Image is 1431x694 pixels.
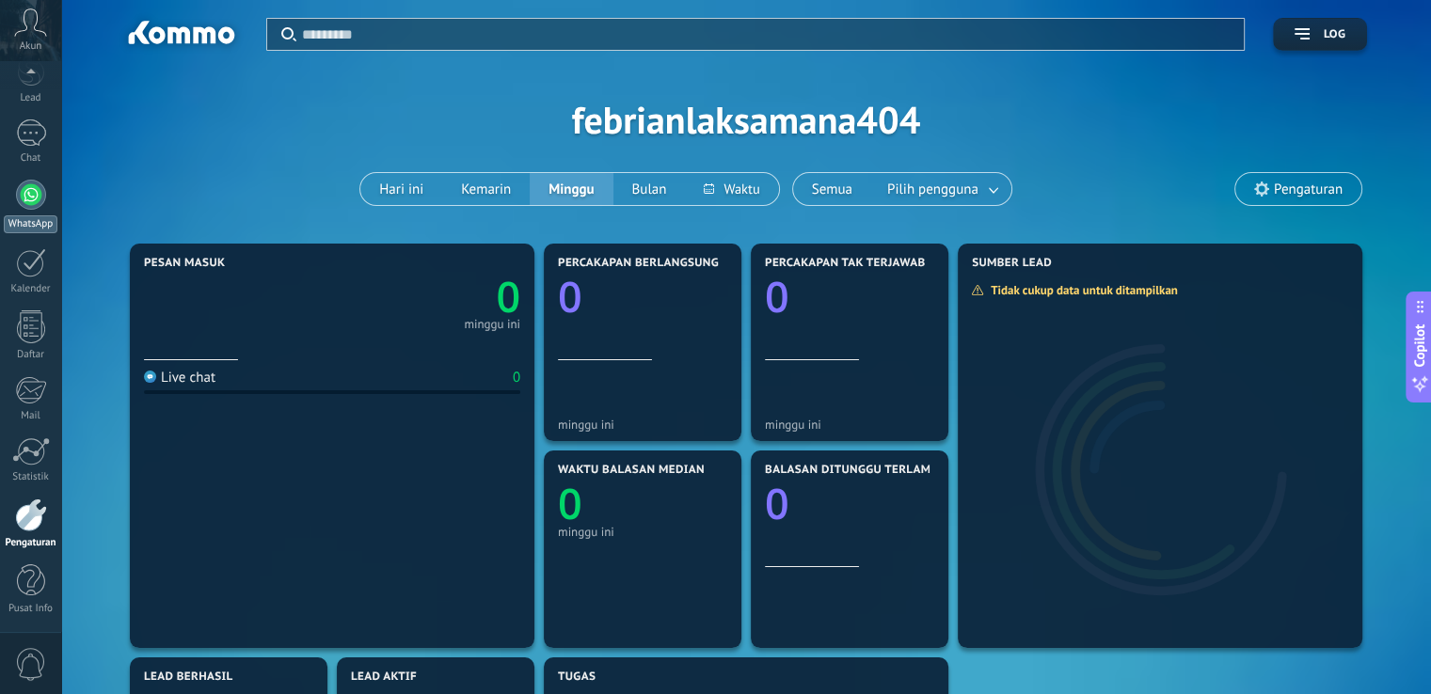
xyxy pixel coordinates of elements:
[558,464,705,477] span: Waktu balasan median
[4,471,58,483] div: Statistik
[513,369,520,386] div: 0
[442,173,530,205] button: Kemarin
[871,173,1011,205] button: Pilih pengguna
[332,268,520,325] a: 0
[144,257,225,270] span: Pesan masuk
[4,215,57,233] div: WhatsApp
[4,152,58,165] div: Chat
[558,257,719,270] span: Percakapan berlangsung
[4,537,58,549] div: Pengaturan
[4,92,58,104] div: Lead
[883,177,982,202] span: Pilih pengguna
[144,371,156,383] img: Live chat
[144,670,233,684] span: Lead berhasil
[765,464,939,477] span: Balasan ditunggu terlama
[4,349,58,361] div: Daftar
[360,173,442,205] button: Hari ini
[558,268,582,325] text: 0
[558,418,727,432] div: minggu ini
[4,603,58,615] div: Pusat Info
[613,173,686,205] button: Bulan
[20,40,42,53] span: Akun
[765,475,789,532] text: 0
[558,525,727,539] div: minggu ini
[558,475,582,532] text: 0
[4,410,58,422] div: Mail
[971,282,1191,298] div: Tidak cukup data untuk ditampilkan
[972,257,1052,270] span: Sumber Lead
[496,268,520,325] text: 0
[351,670,417,684] span: Lead aktif
[558,670,596,684] span: Tugas
[765,418,934,432] div: minggu ini
[765,268,789,325] text: 0
[793,173,871,205] button: Semua
[685,173,778,205] button: Waktu
[530,173,612,205] button: Minggu
[765,257,926,270] span: Percakapan tak terjawab
[1273,18,1367,51] button: Log
[1324,28,1345,41] span: Log
[464,320,520,329] div: minggu ini
[1274,181,1343,197] span: Pengaturan
[4,283,58,295] div: Kalender
[144,369,215,386] div: Live chat
[1410,324,1429,368] span: Copilot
